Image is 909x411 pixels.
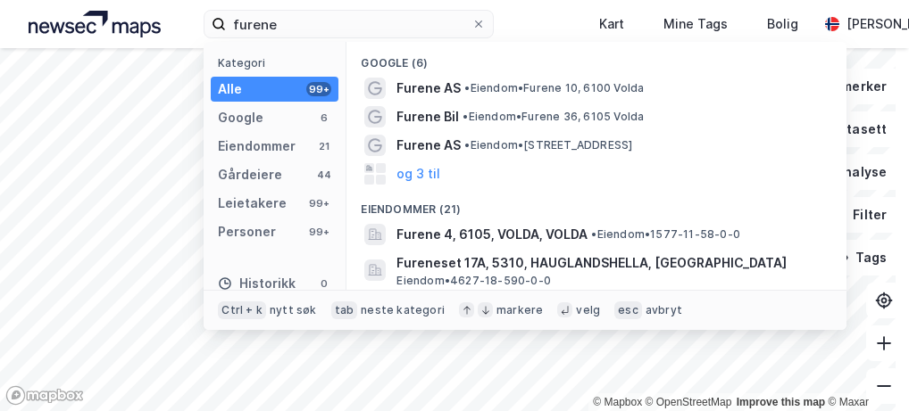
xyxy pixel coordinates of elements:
[646,396,732,408] a: OpenStreetMap
[346,188,846,220] div: Eiendommer (21)
[737,396,825,408] a: Improve this map
[270,303,317,317] div: nytt søk
[306,82,331,96] div: 99+
[317,276,331,291] div: 0
[396,274,551,288] span: Eiendom • 4627-18-590-0-0
[317,168,331,182] div: 44
[576,303,600,317] div: velg
[464,138,632,152] span: Eiendom • [STREET_ADDRESS]
[591,227,740,242] span: Eiendom • 1577-11-58-0-0
[218,164,282,185] div: Gårdeiere
[218,136,296,157] div: Eiendommer
[396,224,588,245] span: Furene 4, 6105, VOLDA, VOLDA
[820,325,909,411] iframe: Chat Widget
[819,240,902,275] button: Tags
[464,81,644,95] span: Eiendom • Furene 10, 6100 Volda
[396,252,825,274] span: Fureneset 17A, 5310, HAUGLANDSHELLA, [GEOGRAPHIC_DATA]
[593,396,642,408] a: Mapbox
[798,154,902,190] button: Analyse
[346,42,846,74] div: Google (6)
[396,106,459,127] span: Furene Bil
[646,303,682,317] div: avbryt
[218,107,263,128] div: Google
[226,11,471,37] input: Søk på adresse, matrikkel, gårdeiere, leietakere eller personer
[5,385,84,406] a: Mapbox homepage
[463,110,644,124] span: Eiendom • Furene 36, 6105 Volda
[317,111,331,125] div: 6
[331,301,358,319] div: tab
[361,303,445,317] div: neste kategori
[29,11,161,37] img: logo.a4113a55bc3d86da70a041830d287a7e.svg
[218,273,296,294] div: Historikk
[218,221,276,242] div: Personer
[663,13,728,35] div: Mine Tags
[306,196,331,210] div: 99+
[463,110,468,123] span: •
[218,56,338,70] div: Kategori
[218,193,287,214] div: Leietakere
[317,139,331,153] div: 21
[306,225,331,239] div: 99+
[396,78,461,99] span: Furene AS
[591,227,596,241] span: •
[396,163,440,185] button: og 3 til
[599,13,624,35] div: Kart
[767,13,798,35] div: Bolig
[614,301,642,319] div: esc
[496,303,543,317] div: markere
[218,78,242,100] div: Alle
[218,301,266,319] div: Ctrl + k
[464,81,470,95] span: •
[396,135,461,156] span: Furene AS
[816,197,902,233] button: Filter
[793,111,902,147] button: Datasett
[464,138,470,152] span: •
